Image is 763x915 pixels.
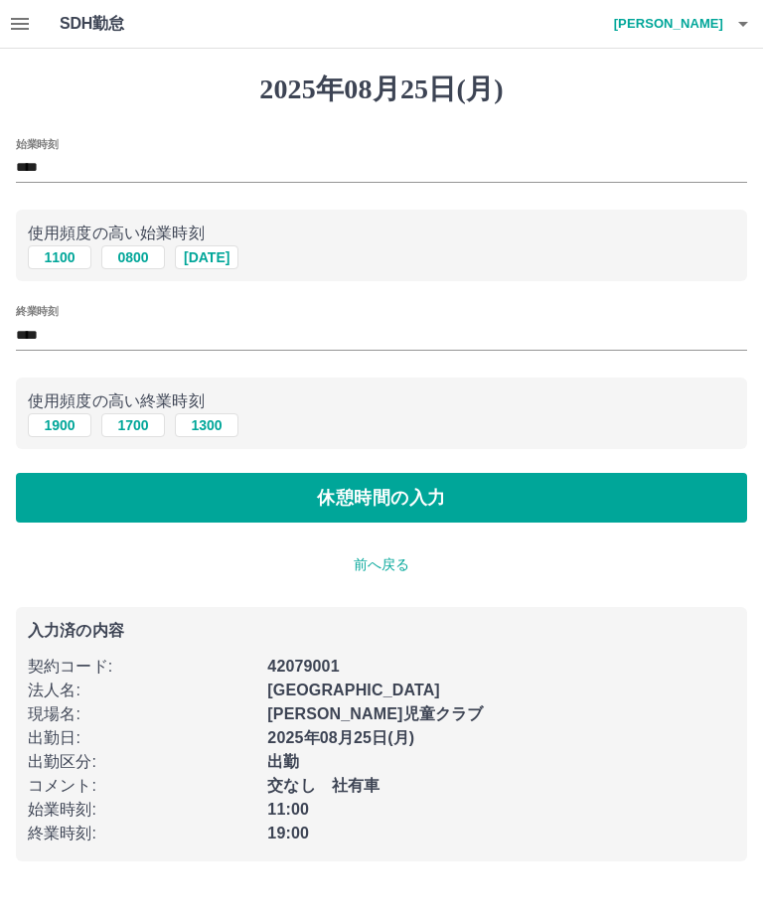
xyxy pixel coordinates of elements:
[16,554,747,575] p: 前へ戻る
[28,413,91,437] button: 1900
[28,822,255,845] p: 終業時刻 :
[267,825,309,841] b: 19:00
[267,682,440,698] b: [GEOGRAPHIC_DATA]
[28,774,255,798] p: コメント :
[28,702,255,726] p: 現場名 :
[175,245,238,269] button: [DATE]
[175,413,238,437] button: 1300
[267,801,309,818] b: 11:00
[267,753,299,770] b: 出勤
[28,245,91,269] button: 1100
[28,623,735,639] p: 入力済の内容
[28,655,255,679] p: 契約コード :
[16,304,58,319] label: 終業時刻
[101,413,165,437] button: 1700
[267,705,483,722] b: [PERSON_NAME]児童クラブ
[267,658,339,675] b: 42079001
[267,777,380,794] b: 交なし 社有車
[28,679,255,702] p: 法人名 :
[16,136,58,151] label: 始業時刻
[267,729,414,746] b: 2025年08月25日(月)
[28,726,255,750] p: 出勤日 :
[16,73,747,106] h1: 2025年08月25日(月)
[28,750,255,774] p: 出勤区分 :
[28,389,735,413] p: 使用頻度の高い終業時刻
[28,798,255,822] p: 始業時刻 :
[28,222,735,245] p: 使用頻度の高い始業時刻
[16,473,747,523] button: 休憩時間の入力
[101,245,165,269] button: 0800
